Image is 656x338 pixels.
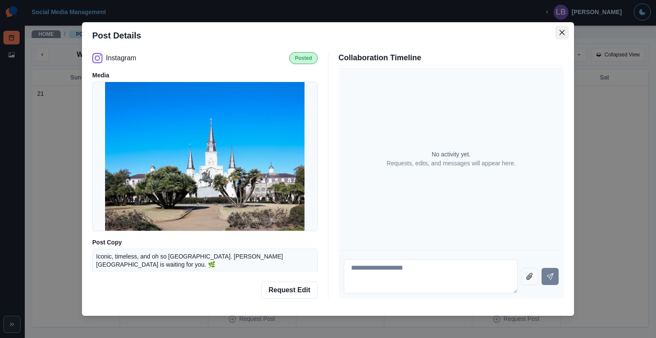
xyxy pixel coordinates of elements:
[432,150,471,159] p: No activity yet.
[92,71,318,80] p: Media
[387,159,515,168] p: Requests, edits, and messages will appear here.
[555,26,569,39] button: Close
[339,52,564,64] p: Collaboration Timeline
[82,22,574,49] header: Post Details
[92,238,318,247] p: Post Copy
[295,54,312,62] p: Posted
[542,268,559,285] button: Send message
[96,253,314,269] p: Iconic, timeless, and oh so [GEOGRAPHIC_DATA]. [PERSON_NAME][GEOGRAPHIC_DATA] is waiting for you. 🌿
[106,53,136,63] p: Instagram
[105,82,305,231] img: ofcbzpqhvckjzbrxfvu1
[261,282,318,299] button: Request Edit
[521,268,538,285] button: Attach file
